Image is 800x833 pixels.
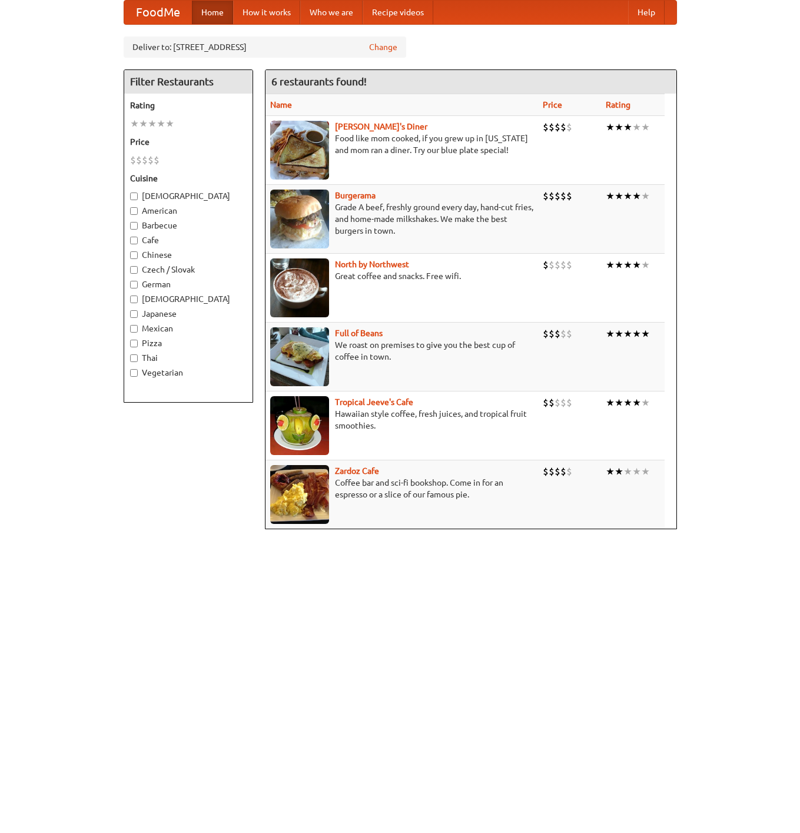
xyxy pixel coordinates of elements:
[154,154,160,167] li: $
[555,327,560,340] li: $
[130,190,247,202] label: [DEMOGRAPHIC_DATA]
[623,396,632,409] li: ★
[335,191,376,200] b: Burgerama
[130,266,138,274] input: Czech / Slovak
[606,100,630,109] a: Rating
[130,308,247,320] label: Japanese
[130,337,247,349] label: Pizza
[623,121,632,134] li: ★
[632,258,641,271] li: ★
[549,258,555,271] li: $
[549,121,555,134] li: $
[623,190,632,203] li: ★
[335,466,379,476] a: Zardoz Cafe
[543,396,549,409] li: $
[560,258,566,271] li: $
[130,354,138,362] input: Thai
[130,264,247,276] label: Czech / Slovak
[270,132,533,156] p: Food like mom cooked, if you grew up in [US_STATE] and mom ran a diner. Try our blue plate special!
[555,465,560,478] li: $
[641,121,650,134] li: ★
[124,1,192,24] a: FoodMe
[139,117,148,130] li: ★
[615,258,623,271] li: ★
[130,193,138,200] input: [DEMOGRAPHIC_DATA]
[549,465,555,478] li: $
[555,258,560,271] li: $
[165,117,174,130] li: ★
[566,121,572,134] li: $
[335,328,383,338] a: Full of Beans
[270,465,329,524] img: zardoz.jpg
[130,117,139,130] li: ★
[270,258,329,317] img: north.jpg
[606,258,615,271] li: ★
[632,396,641,409] li: ★
[560,190,566,203] li: $
[130,99,247,111] h5: Rating
[157,117,165,130] li: ★
[555,121,560,134] li: $
[623,258,632,271] li: ★
[335,397,413,407] a: Tropical Jeeve's Cafe
[566,465,572,478] li: $
[560,121,566,134] li: $
[335,260,409,269] a: North by Northwest
[615,190,623,203] li: ★
[549,396,555,409] li: $
[270,477,533,500] p: Coffee bar and sci-fi bookshop. Come in for an espresso or a slice of our famous pie.
[641,327,650,340] li: ★
[560,396,566,409] li: $
[270,100,292,109] a: Name
[543,100,562,109] a: Price
[606,396,615,409] li: ★
[233,1,300,24] a: How it works
[130,325,138,333] input: Mexican
[270,396,329,455] img: jeeves.jpg
[136,154,142,167] li: $
[130,154,136,167] li: $
[615,465,623,478] li: ★
[543,327,549,340] li: $
[606,190,615,203] li: ★
[130,293,247,305] label: [DEMOGRAPHIC_DATA]
[632,327,641,340] li: ★
[632,121,641,134] li: ★
[142,154,148,167] li: $
[270,190,329,248] img: burgerama.jpg
[623,465,632,478] li: ★
[130,207,138,215] input: American
[641,396,650,409] li: ★
[130,237,138,244] input: Cafe
[130,234,247,246] label: Cafe
[130,367,247,379] label: Vegetarian
[543,121,549,134] li: $
[300,1,363,24] a: Who we are
[130,340,138,347] input: Pizza
[641,258,650,271] li: ★
[543,258,549,271] li: $
[124,70,253,94] h4: Filter Restaurants
[615,327,623,340] li: ★
[130,310,138,318] input: Japanese
[270,327,329,386] img: beans.jpg
[543,465,549,478] li: $
[130,222,138,230] input: Barbecue
[130,136,247,148] h5: Price
[130,205,247,217] label: American
[271,76,367,87] ng-pluralize: 6 restaurants found!
[549,327,555,340] li: $
[549,190,555,203] li: $
[615,121,623,134] li: ★
[130,278,247,290] label: German
[130,352,247,364] label: Thai
[270,121,329,180] img: sallys.jpg
[130,172,247,184] h5: Cuisine
[606,327,615,340] li: ★
[566,258,572,271] li: $
[606,465,615,478] li: ★
[130,249,247,261] label: Chinese
[124,36,406,58] div: Deliver to: [STREET_ADDRESS]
